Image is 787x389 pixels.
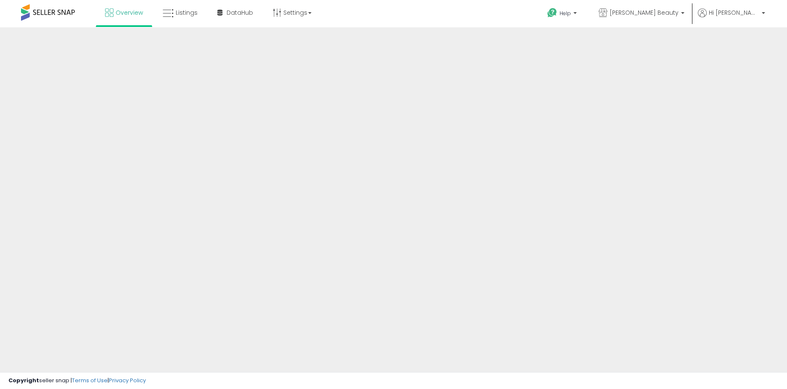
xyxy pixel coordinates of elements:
[547,8,557,18] i: Get Help
[72,376,108,384] a: Terms of Use
[698,8,765,27] a: Hi [PERSON_NAME]
[709,8,759,17] span: Hi [PERSON_NAME]
[109,376,146,384] a: Privacy Policy
[541,1,585,27] a: Help
[8,376,39,384] strong: Copyright
[227,8,253,17] span: DataHub
[610,8,679,17] span: [PERSON_NAME] Beauty
[116,8,143,17] span: Overview
[560,10,571,17] span: Help
[176,8,198,17] span: Listings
